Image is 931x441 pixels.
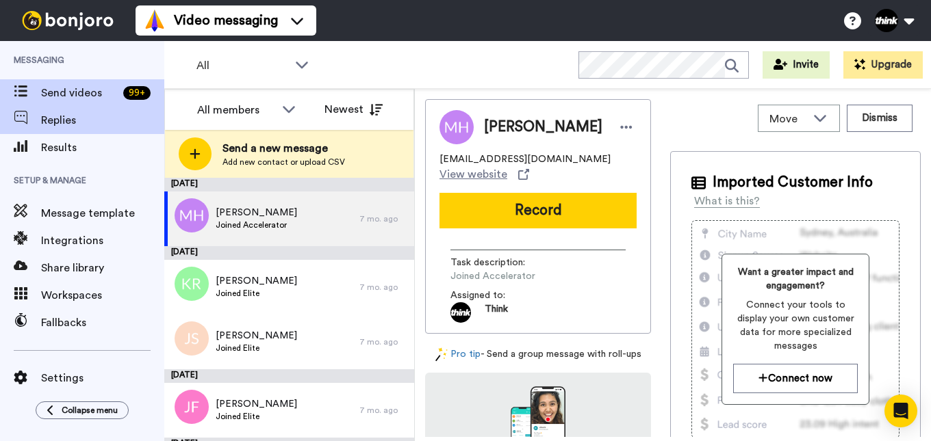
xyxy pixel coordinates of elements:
span: Connect your tools to display your own customer data for more specialized messages [733,298,858,353]
span: [PERSON_NAME] [216,397,297,411]
span: [PERSON_NAME] [216,206,297,219]
img: mh.png [175,198,209,232]
span: Integrations [41,232,164,249]
span: Joined Accelerator [450,269,581,283]
div: [DATE] [164,178,414,191]
span: Fallbacks [41,315,164,331]
span: Results [41,139,164,156]
span: Collapse menu [62,405,118,416]
div: What is this? [694,193,760,209]
button: Invite [763,51,830,79]
span: Share library [41,260,164,276]
button: Upgrade [843,51,923,79]
span: [PERSON_NAME] [216,274,297,288]
div: [DATE] [164,246,414,260]
img: magic-wand.svg [435,347,448,362]
img: Image of Mia Hewett [439,110,474,144]
img: bj-logo-header-white.svg [16,11,119,30]
img: kr.png [175,267,209,301]
span: Think [485,302,508,323]
div: 7 mo. ago [359,213,407,224]
span: Message template [41,205,164,222]
button: Collapse menu [36,401,129,419]
span: All [196,57,288,74]
img: 43605a5b-2d15-4602-a127-3fdef772f02f-1699552572.jpg [450,302,471,323]
div: [DATE] [164,369,414,383]
span: View website [439,166,507,183]
span: [PERSON_NAME] [484,117,602,137]
span: Move [769,111,806,127]
button: Connect now [733,364,858,393]
button: Record [439,193,637,228]
img: vm-color.svg [144,10,166,31]
button: Dismiss [847,105,913,132]
div: 7 mo. ago [359,336,407,347]
span: [EMAIL_ADDRESS][DOMAIN_NAME] [439,152,611,166]
button: Newest [314,96,393,123]
div: Open Intercom Messenger [884,395,917,427]
span: Replies [41,112,164,129]
div: 99 + [123,86,151,100]
a: View website [439,166,529,183]
span: Joined Elite [216,288,297,299]
a: Pro tip [435,347,481,362]
span: [PERSON_NAME] [216,329,297,343]
span: Imported Customer Info [713,172,873,193]
div: - Send a group message with roll-ups [425,347,651,362]
span: Send videos [41,85,118,101]
span: Video messaging [174,11,278,30]
img: js.png [175,321,209,356]
span: Assigned to: [450,289,546,302]
span: Settings [41,370,164,386]
span: Workspaces [41,287,164,304]
img: jf.png [175,390,209,424]
div: 7 mo. ago [359,282,407,293]
div: 7 mo. ago [359,405,407,416]
span: Task description : [450,256,546,269]
span: Joined Elite [216,343,297,353]
span: Send a new message [222,140,345,157]
span: Joined Accelerator [216,219,297,230]
span: Add new contact or upload CSV [222,157,345,168]
span: Want a greater impact and engagement? [733,265,858,293]
span: Joined Elite [216,411,297,422]
div: All members [197,102,275,118]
